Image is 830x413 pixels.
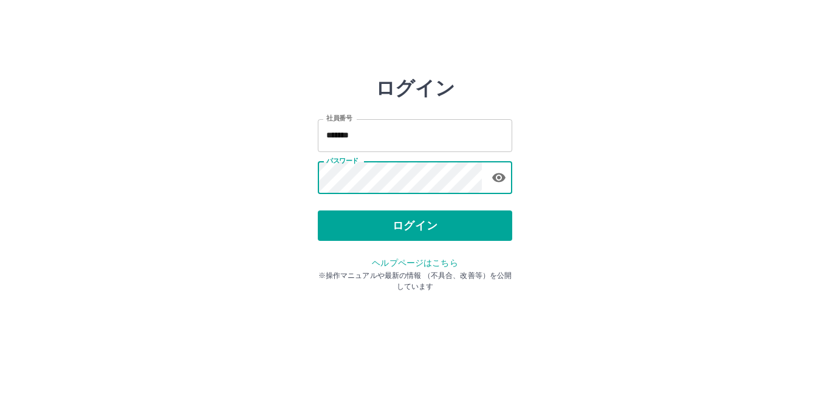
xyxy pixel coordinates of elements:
[318,210,512,241] button: ログイン
[372,258,458,268] a: ヘルプページはこちら
[376,77,455,100] h2: ログイン
[318,270,512,292] p: ※操作マニュアルや最新の情報 （不具合、改善等）を公開しています
[326,156,358,165] label: パスワード
[326,114,352,123] label: 社員番号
